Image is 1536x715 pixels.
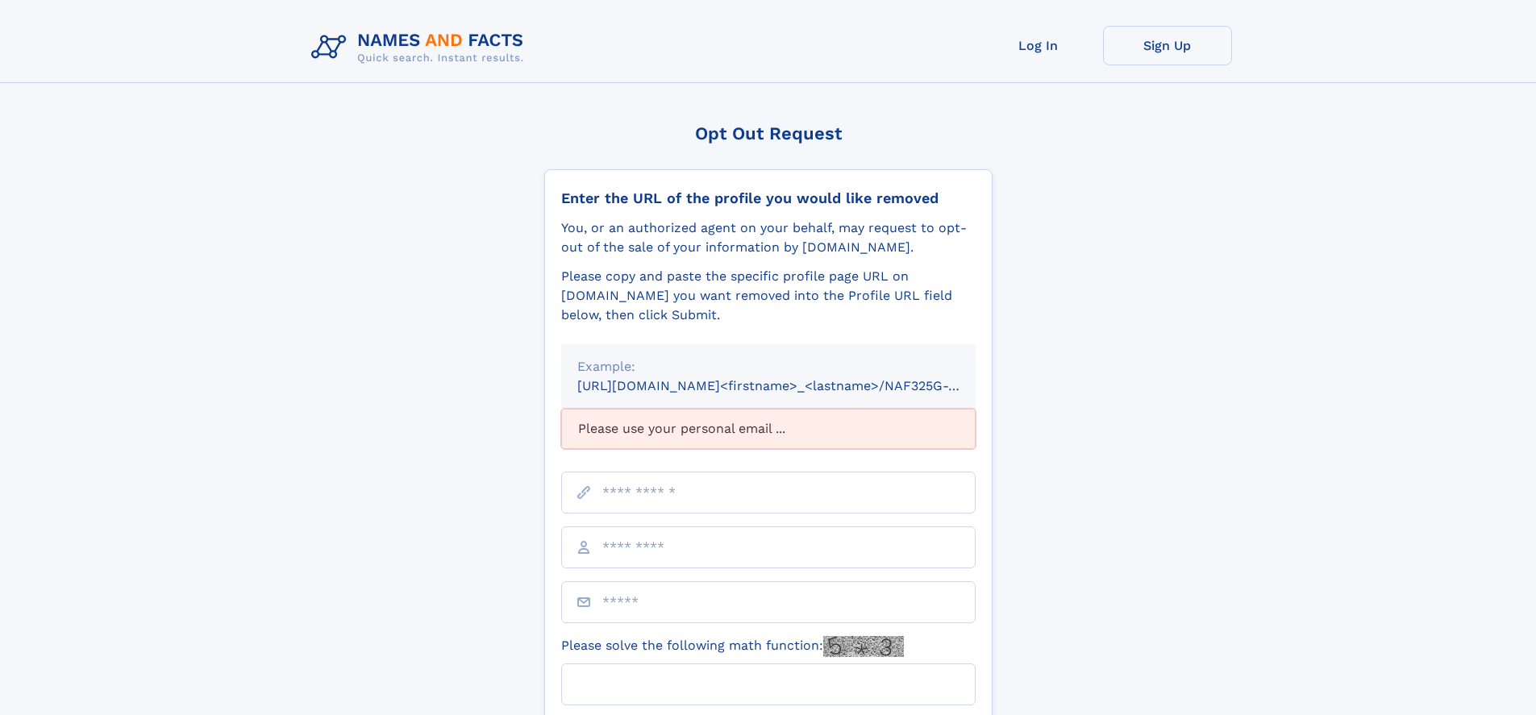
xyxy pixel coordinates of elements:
a: Log In [974,26,1103,65]
div: Enter the URL of the profile you would like removed [561,189,976,207]
div: You, or an authorized agent on your behalf, may request to opt-out of the sale of your informatio... [561,218,976,257]
div: Example: [577,357,959,376]
a: Sign Up [1103,26,1232,65]
img: Logo Names and Facts [305,26,537,69]
div: Please use your personal email ... [561,409,976,449]
label: Please solve the following math function: [561,636,904,657]
small: [URL][DOMAIN_NAME]<firstname>_<lastname>/NAF325G-xxxxxxxx [577,378,1006,393]
div: Please copy and paste the specific profile page URL on [DOMAIN_NAME] you want removed into the Pr... [561,267,976,325]
div: Opt Out Request [544,123,993,143]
